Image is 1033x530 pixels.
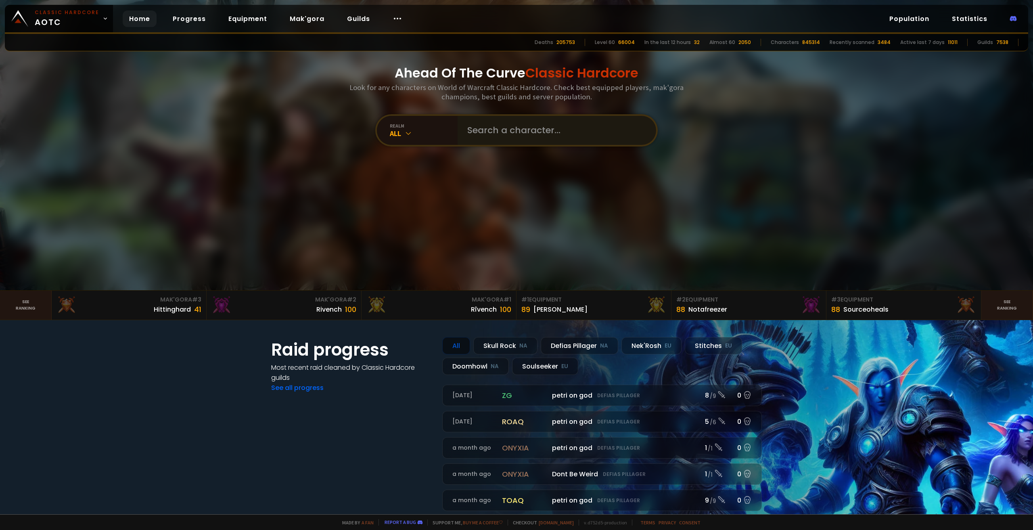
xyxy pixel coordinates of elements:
span: # 3 [192,295,201,304]
a: a month agoonyxiaDont Be WeirdDefias Pillager1 /10 [442,463,762,485]
a: #1Equipment89[PERSON_NAME] [516,291,671,320]
h1: Raid progress [271,337,433,362]
div: Equipment [676,295,821,304]
div: Guilds [977,39,993,46]
span: Made by [337,520,374,526]
div: Defias Pillager [541,337,618,354]
a: Privacy [659,520,676,526]
div: Mak'Gora [56,295,201,304]
div: 845314 [802,39,820,46]
small: NA [600,342,608,350]
div: 100 [500,304,511,315]
div: 66004 [618,39,635,46]
div: 7538 [996,39,1008,46]
div: Recently scanned [830,39,874,46]
div: Characters [771,39,799,46]
span: Classic Hardcore [525,64,638,82]
div: Rîvench [471,304,497,314]
div: 89 [521,304,530,315]
div: Equipment [521,295,666,304]
small: EU [665,342,671,350]
a: a fan [362,520,374,526]
div: Skull Rock [473,337,537,354]
div: Level 60 [595,39,615,46]
span: Support me, [427,520,503,526]
a: Population [883,10,936,27]
a: Mak'Gora#3Hittinghard41 [52,291,207,320]
a: See all progress [271,383,324,392]
a: [DATE]roaqpetri on godDefias Pillager5 /60 [442,411,762,432]
a: a month agotoaqpetri on godDefias Pillager9 /90 [442,490,762,511]
div: Soulseeker [512,358,578,375]
span: # 2 [676,295,686,304]
span: Checkout [508,520,574,526]
div: Deaths [535,39,553,46]
div: 88 [676,304,685,315]
a: Mak'Gora#1Rîvench100 [362,291,516,320]
div: Hittinghard [154,304,191,314]
div: Doomhowl [442,358,509,375]
div: 100 [345,304,356,315]
div: All [442,337,470,354]
span: # 2 [347,295,356,304]
div: realm [390,123,458,129]
small: Classic Hardcore [35,9,99,16]
div: [PERSON_NAME] [533,304,588,314]
div: Mak'Gora [366,295,511,304]
a: Consent [679,520,701,526]
a: Statistics [945,10,994,27]
a: Progress [166,10,212,27]
h1: Ahead Of The Curve [395,63,638,83]
a: Mak'Gora#2Rivench100 [207,291,362,320]
div: 2050 [738,39,751,46]
div: 32 [694,39,700,46]
div: Active last 7 days [900,39,945,46]
div: In the last 12 hours [644,39,691,46]
a: #2Equipment88Notafreezer [671,291,826,320]
a: Home [123,10,157,27]
a: a month agoonyxiapetri on godDefias Pillager1 /10 [442,437,762,459]
a: Mak'gora [283,10,331,27]
a: Terms [640,520,655,526]
h3: Look for any characters on World of Warcraft Classic Hardcore. Check best equipped players, mak'g... [346,83,687,101]
div: Almost 60 [709,39,735,46]
a: [DATE]zgpetri on godDefias Pillager8 /90 [442,385,762,406]
div: Equipment [831,295,976,304]
div: 41 [194,304,201,315]
div: Sourceoheals [843,304,889,314]
div: Stitches [685,337,742,354]
small: NA [491,362,499,371]
a: Equipment [222,10,274,27]
a: Guilds [341,10,376,27]
div: Nek'Rosh [621,337,682,354]
div: 3484 [878,39,891,46]
a: Seeranking [981,291,1033,320]
div: Rivench [316,304,342,314]
div: 11011 [948,39,958,46]
span: v. d752d5 - production [579,520,627,526]
span: # 1 [504,295,511,304]
h4: Most recent raid cleaned by Classic Hardcore guilds [271,362,433,383]
input: Search a character... [462,116,646,145]
small: EU [561,362,568,371]
div: 88 [831,304,840,315]
a: [DOMAIN_NAME] [539,520,574,526]
span: # 3 [831,295,841,304]
div: All [390,129,458,138]
div: 205753 [556,39,575,46]
small: EU [725,342,732,350]
div: Notafreezer [688,304,727,314]
a: #3Equipment88Sourceoheals [826,291,981,320]
a: Classic HardcoreAOTC [5,5,113,32]
span: # 1 [521,295,529,304]
small: NA [519,342,527,350]
span: AOTC [35,9,99,28]
a: Report a bug [385,519,416,525]
a: Buy me a coffee [463,520,503,526]
div: Mak'Gora [211,295,356,304]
